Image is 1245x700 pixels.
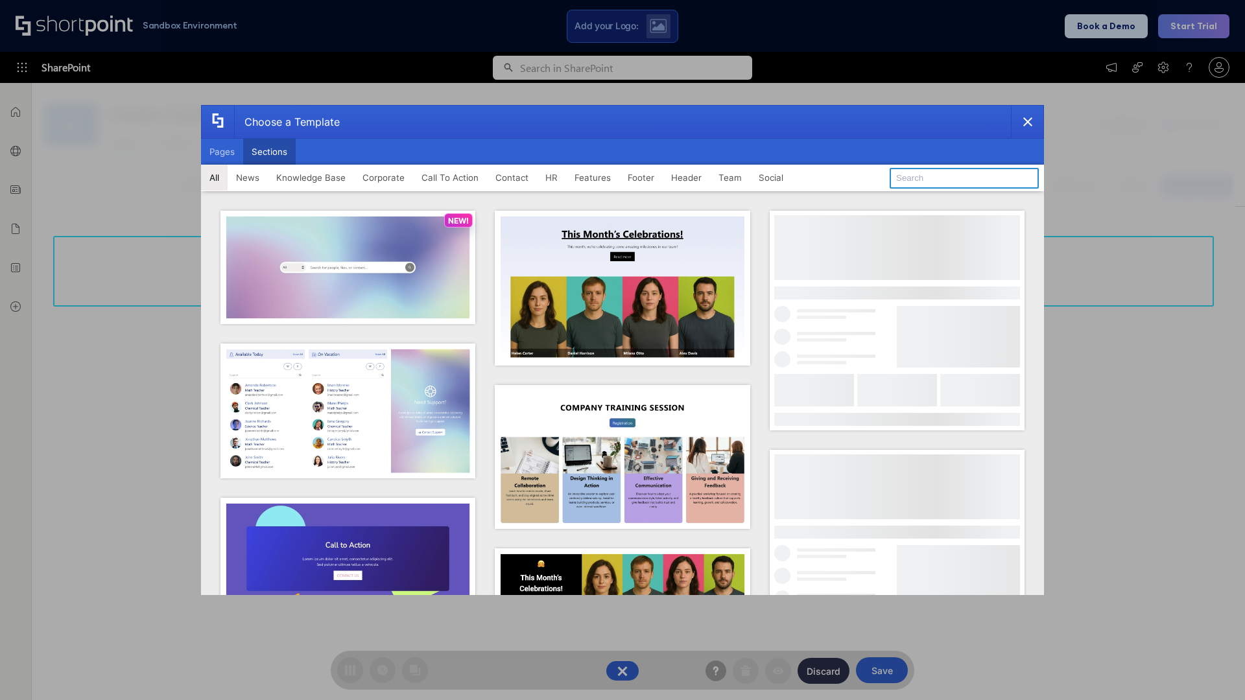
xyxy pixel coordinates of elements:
button: Team [710,165,750,191]
button: Header [663,165,710,191]
button: Contact [487,165,537,191]
button: News [228,165,268,191]
button: Corporate [354,165,413,191]
button: Call To Action [413,165,487,191]
input: Search [890,168,1039,189]
button: HR [537,165,566,191]
button: Features [566,165,619,191]
button: Knowledge Base [268,165,354,191]
p: NEW! [448,216,469,226]
div: template selector [201,105,1044,595]
div: Choose a Template [234,106,340,138]
button: Sections [243,139,296,165]
iframe: Chat Widget [1180,638,1245,700]
button: Pages [201,139,243,165]
button: Social [750,165,792,191]
button: All [201,165,228,191]
button: Footer [619,165,663,191]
